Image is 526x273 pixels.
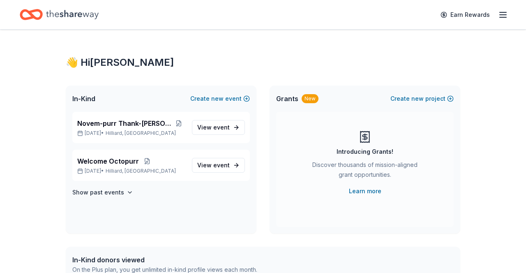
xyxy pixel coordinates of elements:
[337,147,393,157] div: Introducing Grants!
[192,158,245,173] a: View event
[197,123,230,132] span: View
[211,94,224,104] span: new
[77,130,185,136] p: [DATE] •
[20,5,99,24] a: Home
[436,7,495,22] a: Earn Rewards
[411,94,424,104] span: new
[192,120,245,135] a: View event
[72,255,257,265] div: In-Kind donors viewed
[106,130,176,136] span: Hilliard, [GEOGRAPHIC_DATA]
[106,168,176,174] span: Hilliard, [GEOGRAPHIC_DATA]
[213,124,230,131] span: event
[72,94,95,104] span: In-Kind
[77,118,172,128] span: Novem-purr Thank-[PERSON_NAME]
[72,187,133,197] button: Show past events
[213,162,230,169] span: event
[390,94,454,104] button: Createnewproject
[77,156,139,166] span: Welcome Octopurr
[190,94,250,104] button: Createnewevent
[66,56,460,69] div: 👋 Hi [PERSON_NAME]
[197,160,230,170] span: View
[276,94,298,104] span: Grants
[309,160,421,183] div: Discover thousands of mission-aligned grant opportunities.
[302,94,318,103] div: New
[72,187,124,197] h4: Show past events
[349,186,381,196] a: Learn more
[77,168,185,174] p: [DATE] •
